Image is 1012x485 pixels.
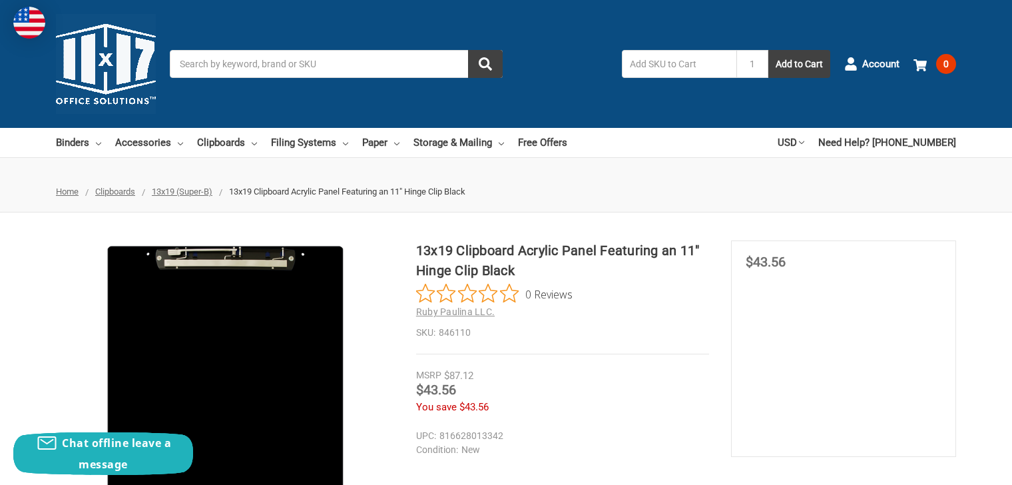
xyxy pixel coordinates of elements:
[362,128,399,157] a: Paper
[444,370,473,382] span: $87.12
[844,47,899,81] a: Account
[746,254,786,270] span: $43.56
[229,187,465,197] span: 13x19 Clipboard Acrylic Panel Featuring an 11" Hinge Clip Black
[416,368,441,382] div: MSRP
[862,57,899,72] span: Account
[56,14,156,114] img: 11x17.com
[416,326,435,340] dt: SKU:
[416,429,703,443] dd: 816628013342
[936,54,956,74] span: 0
[416,382,456,398] span: $43.56
[197,128,257,157] a: Clipboards
[902,449,1012,485] iframe: Google Customer Reviews
[416,284,573,304] button: Rated 0 out of 5 stars from 0 reviews. Jump to reviews.
[768,50,830,78] button: Add to Cart
[778,128,804,157] a: USD
[271,128,348,157] a: Filing Systems
[95,187,135,197] a: Clipboards
[416,306,495,317] a: Ruby Paulina LLC.
[416,429,436,443] dt: UPC:
[152,187,212,197] a: 13x19 (Super-B)
[518,128,567,157] a: Free Offers
[622,50,736,78] input: Add SKU to Cart
[56,128,101,157] a: Binders
[416,443,458,457] dt: Condition:
[818,128,956,157] a: Need Help? [PHONE_NUMBER]
[13,432,193,475] button: Chat offline leave a message
[459,401,489,413] span: $43.56
[416,443,703,457] dd: New
[525,284,573,304] span: 0 Reviews
[413,128,504,157] a: Storage & Mailing
[913,47,956,81] a: 0
[56,187,79,197] a: Home
[416,241,709,280] h1: 13x19 Clipboard Acrylic Panel Featuring an 11" Hinge Clip Black
[115,128,183,157] a: Accessories
[13,7,45,39] img: duty and tax information for United States
[62,436,171,472] span: Chat offline leave a message
[416,401,457,413] span: You save
[416,326,709,340] dd: 846110
[170,50,503,78] input: Search by keyword, brand or SKU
